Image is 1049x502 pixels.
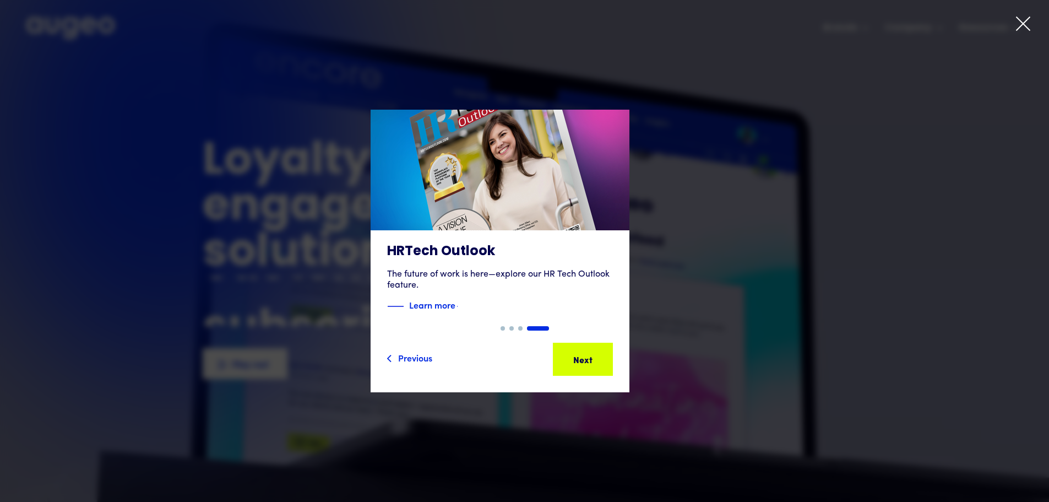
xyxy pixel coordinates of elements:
h3: HRTech Outlook [387,244,613,260]
strong: Learn more [409,299,455,311]
a: Next [553,343,613,376]
img: Blue decorative line [387,300,404,313]
img: Blue text arrow [456,300,473,313]
div: Show slide 1 of 4 [501,326,505,331]
div: The future of work is here—explore our HR Tech Outlook feature. [387,269,613,291]
div: Previous [398,351,432,364]
div: Show slide 2 of 4 [509,326,514,331]
div: Show slide 3 of 4 [518,326,523,331]
div: Show slide 4 of 4 [527,326,549,331]
a: HRTech OutlookThe future of work is here—explore our HR Tech Outlook feature.Blue decorative line... [371,110,629,326]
